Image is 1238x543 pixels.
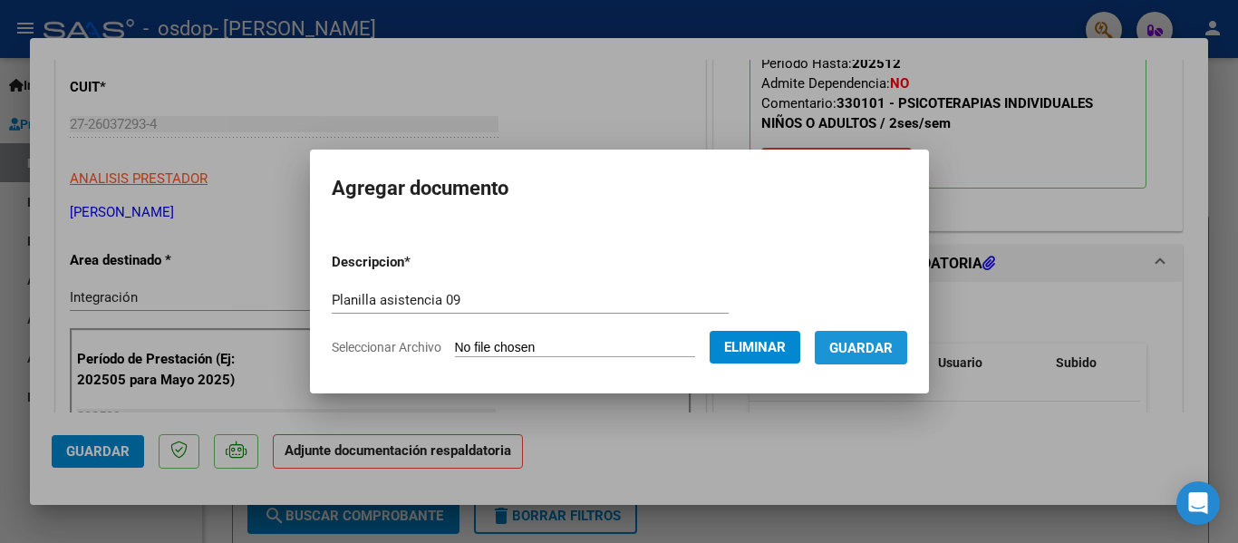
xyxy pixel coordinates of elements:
[724,339,786,355] span: Eliminar
[710,331,800,364] button: Eliminar
[1176,481,1220,525] div: Open Intercom Messenger
[815,331,907,364] button: Guardar
[829,340,893,356] span: Guardar
[332,171,907,206] h2: Agregar documento
[332,340,441,354] span: Seleccionar Archivo
[332,252,505,273] p: Descripcion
